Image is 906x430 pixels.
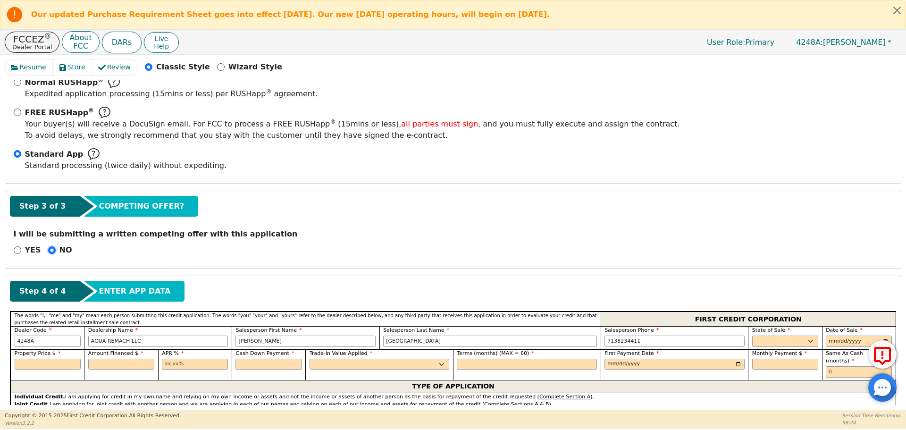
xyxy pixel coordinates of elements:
input: xx.xx% [162,359,228,370]
span: Your buyer(s) will receive a DocuSign email. For FCC to process a FREE RUSHapp ( 15 mins or less)... [25,119,680,128]
span: Salesperson Last Name [383,327,449,333]
span: Property Price $ [15,350,61,356]
span: COMPETING OFFER? [99,201,184,212]
button: Resume [5,59,53,75]
u: Complete Section A [539,394,590,400]
button: Report Error to FCC [868,340,897,369]
span: 4248A: [796,38,823,47]
span: Live [154,35,169,42]
span: Monthly Payment $ [752,350,807,356]
strong: Joint Credit. [15,401,50,407]
img: Help Bubble [88,148,100,160]
p: Primary [697,33,784,51]
span: Salesperson Phone [604,327,659,333]
button: AboutFCC [62,31,99,53]
span: First Payment Date [604,350,659,356]
span: all parties must sign [401,119,478,128]
span: FIRST CREDIT CORPORATION [695,313,802,325]
input: 303-867-5309 x104 [604,336,745,347]
button: LiveHelp [144,32,179,53]
u: Complete Sections A & B [484,401,549,407]
span: Terms (months) (MAX = 60) [457,350,529,356]
span: User Role : [707,38,745,47]
span: Resume [20,62,46,72]
strong: Individual Credit. [15,394,65,400]
span: APR % [162,350,184,356]
div: The words "I," "me" and "my" mean each person submitting this credit application. The words "you"... [10,312,601,326]
p: Dealer Portal [12,44,52,50]
span: Trade-in Value Applied [310,350,372,356]
span: FREE RUSHapp [25,108,94,117]
button: FCCEZ®Dealer Portal [5,32,59,53]
p: YES [25,245,41,256]
span: Step 4 of 4 [19,286,66,297]
input: YYYY-MM-DD [604,359,745,370]
p: Version 3.2.2 [5,420,181,427]
p: FCCEZ [12,34,52,44]
span: Step 3 of 3 [19,201,66,212]
span: Normal RUSHapp [25,78,104,87]
button: Close alert [889,0,906,20]
button: 4248A:[PERSON_NAME] [786,35,901,50]
p: 58:24 [842,419,901,426]
p: NO [59,245,72,256]
span: To avoid delays, we strongly recommend that you stay with the customer until they have signed the... [25,118,680,141]
span: Cash Down Payment [235,350,294,356]
button: Review [92,59,138,75]
sup: ® [98,77,103,84]
span: TYPE OF APPLICATION [412,380,495,393]
b: Our updated Purchase Requirement Sheet goes into effect [DATE]. Our new [DATE] operating hours, w... [31,10,550,19]
span: Date of Sale [826,327,863,333]
span: [PERSON_NAME] [796,38,886,47]
div: I am applying for credit in my own name and relying on my own income or assets and not the income... [15,393,892,401]
span: Expedited application processing ( 15 mins or less) per RUSHapp agreement. [25,89,318,98]
input: 0 [826,366,892,378]
img: Help Bubble [108,76,120,88]
sup: ® [88,107,94,114]
button: Store [53,59,92,75]
span: Dealer Code [15,327,51,333]
div: I am applying for joint credit with another person and we are applying in each of our names and r... [15,401,892,409]
span: Standard processing (twice daily) without expediting. [25,161,227,170]
span: Review [107,62,131,72]
sup: ® [266,88,271,95]
span: Amount Financed $ [88,350,143,356]
span: All Rights Reserved. [129,413,181,419]
sup: ® [330,118,336,125]
sup: ® [44,32,51,41]
span: Salesperson First Name [235,327,302,333]
p: About [69,34,92,42]
p: I will be submitting a written competing offer with this application [14,228,893,240]
p: Wizard Style [228,61,282,73]
p: Copyright © 2015- 2025 First Credit Corporation. [5,412,181,420]
span: Help [154,42,169,50]
input: YYYY-MM-DD [826,336,892,347]
span: Standard App [25,149,84,160]
p: Classic Style [156,61,210,73]
span: Same As Cash (months) [826,350,863,364]
p: FCC [69,42,92,50]
button: DARs [102,32,142,53]
span: ENTER APP DATA [99,286,170,297]
span: Dealership Name [88,327,138,333]
span: State of Sale [752,327,790,333]
a: User Role:Primary [697,33,784,51]
img: Help Bubble [99,107,110,118]
span: Store [68,62,85,72]
p: Session Time Remaining: [842,412,901,419]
